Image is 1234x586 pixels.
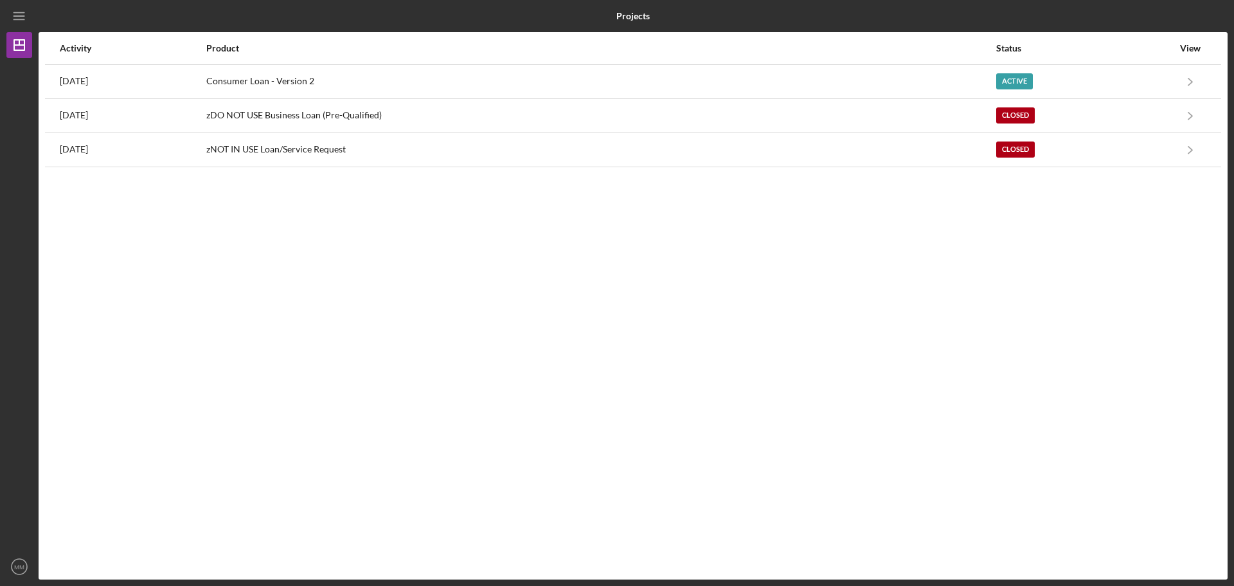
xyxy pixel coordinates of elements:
[616,11,650,21] b: Projects
[996,142,1035,158] div: Closed
[60,43,205,53] div: Activity
[206,134,995,166] div: zNOT IN USE Loan/Service Request
[14,563,24,571] text: MM
[996,73,1033,89] div: Active
[206,43,995,53] div: Product
[206,100,995,132] div: zDO NOT USE Business Loan (Pre-Qualified)
[996,43,1173,53] div: Status
[60,144,88,154] time: 2022-08-31 17:41
[996,107,1035,124] div: Closed
[60,110,88,120] time: 2023-01-06 00:53
[6,554,32,580] button: MM
[60,76,88,86] time: 2024-05-30 16:48
[206,66,995,98] div: Consumer Loan - Version 2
